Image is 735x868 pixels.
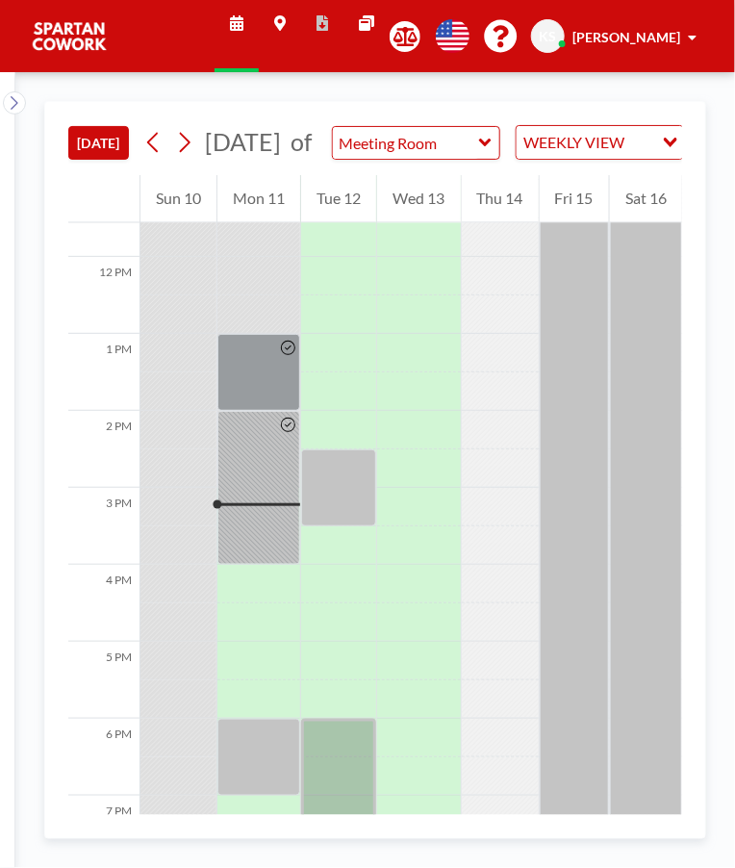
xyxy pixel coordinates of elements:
[333,127,480,159] input: Meeting Room
[631,130,651,155] input: Search for option
[68,565,139,642] div: 4 PM
[68,642,139,719] div: 5 PM
[205,127,281,156] span: [DATE]
[572,29,680,45] span: [PERSON_NAME]
[68,257,139,334] div: 12 PM
[68,334,139,411] div: 1 PM
[140,175,216,223] div: Sun 10
[520,130,629,155] span: WEEKLY VIEW
[291,127,312,157] span: of
[217,175,300,223] div: Mon 11
[540,175,609,223] div: Fri 15
[68,411,139,488] div: 2 PM
[377,175,460,223] div: Wed 13
[301,175,376,223] div: Tue 12
[610,175,682,223] div: Sat 16
[68,488,139,565] div: 3 PM
[68,719,139,796] div: 6 PM
[462,175,539,223] div: Thu 14
[68,126,129,160] button: [DATE]
[517,126,683,159] div: Search for option
[540,28,557,45] span: KS
[31,17,108,56] img: organization-logo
